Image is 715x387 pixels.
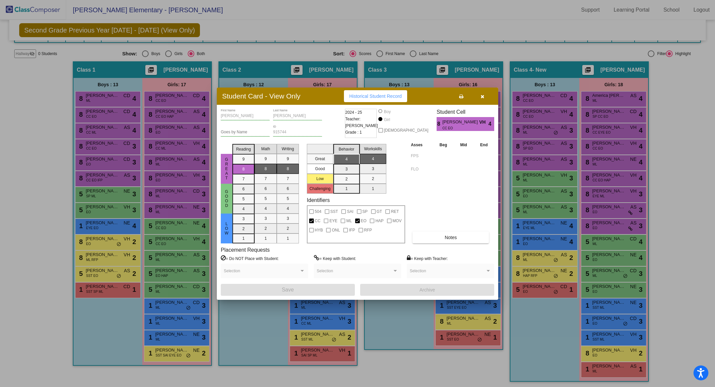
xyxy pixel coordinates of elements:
[453,141,474,149] th: Mid
[442,126,474,131] span: CC EO
[347,208,353,216] span: SAI
[362,208,368,216] span: SP
[433,141,453,149] th: Beg
[344,90,407,102] button: Historical Student Record
[442,119,479,126] span: [PERSON_NAME]
[411,151,431,161] input: assessment
[407,255,448,262] label: = Keep with Teacher:
[221,247,270,253] label: Placement Requests
[445,235,457,240] span: Notes
[282,287,294,292] span: Save
[224,157,230,180] span: Great
[377,208,382,216] span: GT
[419,287,435,292] span: Archive
[346,217,352,225] span: ML
[330,208,338,216] span: SST
[364,226,372,234] span: RFP
[391,208,399,216] span: RET
[474,141,494,149] th: End
[349,94,402,99] span: Historical Student Record
[375,217,384,225] span: HAP
[345,129,362,136] span: Grade : 1
[411,164,431,174] input: assessment
[437,120,442,128] span: 8
[332,226,340,234] span: ONL
[412,231,489,243] button: Notes
[315,226,323,234] span: HYB
[349,226,355,234] span: IFP
[393,217,402,225] span: MOV
[360,284,494,296] button: Archive
[221,284,355,296] button: Save
[437,109,494,115] h3: Student Cell
[361,217,366,225] span: EO
[221,255,279,262] label: = Do NOT Place with Student:
[315,217,320,225] span: CC
[221,130,270,135] input: goes by name
[222,92,301,100] h3: Student Card - View Only
[329,217,337,225] span: EYE
[489,120,494,128] span: 4
[384,109,391,115] div: Boy
[224,222,230,235] span: Low
[384,126,428,134] span: [DEMOGRAPHIC_DATA]
[345,116,378,129] span: Teacher: [PERSON_NAME]
[384,117,390,123] div: Girl
[479,119,489,126] span: VH
[314,255,356,262] label: = Keep with Student:
[307,197,330,203] label: Identifiers
[345,109,362,116] span: 2024 - 25
[224,189,230,208] span: Good
[315,208,321,216] span: 504
[409,141,433,149] th: Asses
[273,130,322,135] input: Enter ID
